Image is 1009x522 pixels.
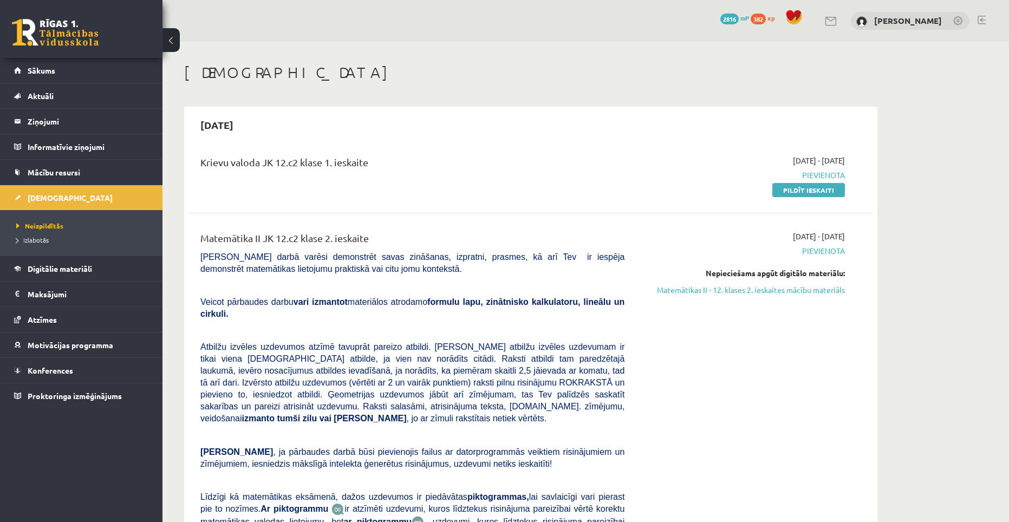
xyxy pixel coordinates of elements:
[16,236,49,244] span: Izlabotās
[16,221,63,230] span: Neizpildītās
[28,391,122,401] span: Proktoringa izmēģinājums
[751,14,780,22] a: 382 xp
[28,167,80,177] span: Mācību resursi
[14,383,149,408] a: Proktoringa izmēģinājums
[16,221,152,231] a: Neizpildītās
[767,14,774,22] span: xp
[190,112,244,138] h2: [DATE]
[14,332,149,357] a: Motivācijas programma
[200,231,624,251] div: Matemātika II JK 12.c2 klase 2. ieskaite
[28,134,149,159] legend: Informatīvie ziņojumi
[200,155,624,175] div: Krievu valoda JK 12.c2 klase 1. ieskaite
[772,183,845,197] a: Pildīt ieskaiti
[793,231,845,242] span: [DATE] - [DATE]
[793,155,845,166] span: [DATE] - [DATE]
[28,91,54,101] span: Aktuāli
[28,109,149,134] legend: Ziņojumi
[200,447,273,456] span: [PERSON_NAME]
[641,169,845,181] span: Pievienota
[331,503,344,516] img: JfuEzvunn4EvwAAAAASUVORK5CYII=
[874,15,942,26] a: [PERSON_NAME]
[720,14,749,22] a: 2816 mP
[200,342,624,423] span: Atbilžu izvēles uzdevumos atzīmē tavuprāt pareizo atbildi. [PERSON_NAME] atbilžu izvēles uzdevuma...
[28,264,92,273] span: Digitālie materiāli
[16,235,152,245] a: Izlabotās
[294,297,348,306] b: vari izmantot
[14,134,149,159] a: Informatīvie ziņojumi
[28,282,149,306] legend: Maksājumi
[261,504,328,513] b: Ar piktogrammu
[14,185,149,210] a: [DEMOGRAPHIC_DATA]
[641,267,845,279] div: Nepieciešams apgūt digitālo materiālu:
[14,160,149,185] a: Mācību resursi
[14,358,149,383] a: Konferences
[200,252,624,273] span: [PERSON_NAME] darbā varēsi demonstrēt savas zināšanas, izpratni, prasmes, kā arī Tev ir iespēja d...
[467,492,529,501] b: piktogrammas,
[200,492,624,513] span: Līdzīgi kā matemātikas eksāmenā, dažos uzdevumos ir piedāvātas lai savlaicīgi vari pierast pie to...
[12,19,99,46] a: Rīgas 1. Tālmācības vidusskola
[242,414,275,423] b: izmanto
[28,193,113,203] span: [DEMOGRAPHIC_DATA]
[14,256,149,281] a: Digitālie materiāli
[200,297,624,318] b: formulu lapu, zinātnisko kalkulatoru, lineālu un cirkuli.
[14,58,149,83] a: Sākums
[641,245,845,257] span: Pievienota
[14,83,149,108] a: Aktuāli
[856,16,867,27] img: Rauls Sakne
[28,315,57,324] span: Atzīmes
[28,66,55,75] span: Sākums
[641,284,845,296] a: Matemātikas II - 12. klases 2. ieskaites mācību materiāls
[740,14,749,22] span: mP
[277,414,406,423] b: tumši zilu vai [PERSON_NAME]
[200,447,624,468] span: , ja pārbaudes darbā būsi pievienojis failus ar datorprogrammās veiktiem risinājumiem un zīmējumi...
[720,14,739,24] span: 2816
[751,14,766,24] span: 382
[184,63,877,82] h1: [DEMOGRAPHIC_DATA]
[14,307,149,332] a: Atzīmes
[28,340,113,350] span: Motivācijas programma
[28,366,73,375] span: Konferences
[14,109,149,134] a: Ziņojumi
[14,282,149,306] a: Maksājumi
[200,297,624,318] span: Veicot pārbaudes darbu materiālos atrodamo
